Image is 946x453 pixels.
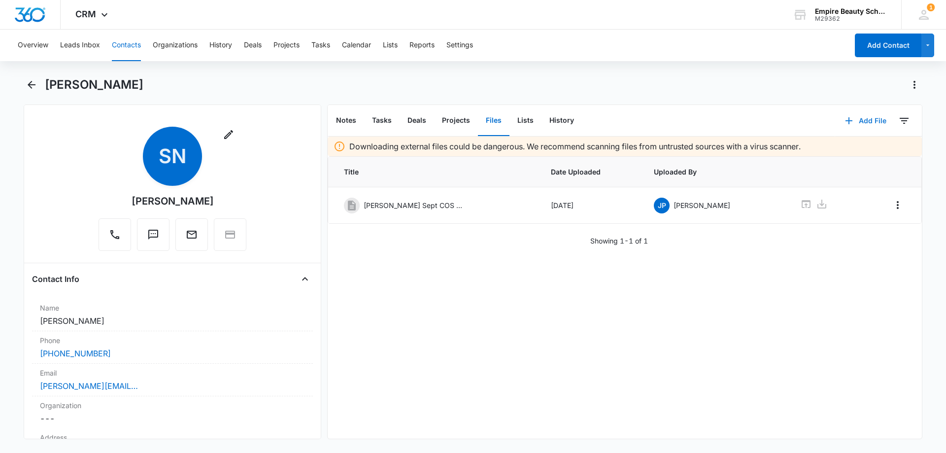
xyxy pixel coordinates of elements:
button: Settings [446,30,473,61]
button: History [541,105,582,136]
a: [PERSON_NAME][EMAIL_ADDRESS][DOMAIN_NAME] [40,380,138,392]
label: Phone [40,335,305,346]
button: Calendar [342,30,371,61]
button: Text [137,218,169,251]
p: Downloading external files could be dangerous. We recommend scanning files from untrusted sources... [349,140,801,152]
span: JP [654,198,670,213]
span: SN [143,127,202,186]
span: Title [344,167,527,177]
button: Filters [896,113,912,129]
label: Name [40,303,305,313]
button: Projects [273,30,300,61]
p: [PERSON_NAME] [674,200,730,210]
dd: [PERSON_NAME] [40,315,305,327]
div: Name[PERSON_NAME] [32,299,313,331]
button: Close [297,271,313,287]
button: Overview [18,30,48,61]
button: Organizations [153,30,198,61]
label: Address [40,432,305,443]
button: Actions [907,77,922,93]
a: Text [137,234,169,242]
div: Email[PERSON_NAME][EMAIL_ADDRESS][DOMAIN_NAME] [32,364,313,396]
button: Notes [328,105,364,136]
a: [PHONE_NUMBER] [40,348,111,359]
button: Lists [383,30,398,61]
div: account id [815,15,887,22]
button: Deals [244,30,262,61]
div: account name [815,7,887,15]
button: Overflow Menu [890,197,906,213]
button: Back [24,77,39,93]
button: Projects [434,105,478,136]
button: Deals [400,105,434,136]
button: Add File [835,109,896,133]
span: CRM [75,9,96,19]
dd: --- [40,413,305,424]
button: Leads Inbox [60,30,100,61]
button: Files [478,105,509,136]
label: Organization [40,400,305,411]
button: Lists [509,105,541,136]
button: Tasks [364,105,400,136]
button: Contacts [112,30,141,61]
button: Email [175,218,208,251]
button: History [209,30,232,61]
h4: Contact Info [32,273,79,285]
div: notifications count [927,3,935,11]
button: Reports [409,30,435,61]
a: Email [175,234,208,242]
label: Email [40,368,305,378]
td: [DATE] [539,187,642,224]
button: Add Contact [855,34,921,57]
p: [PERSON_NAME] Sept COS 2025.pdf [364,200,462,210]
p: Showing 1-1 of 1 [590,236,648,246]
span: Date Uploaded [551,167,631,177]
span: Uploaded By [654,167,777,177]
button: Call [99,218,131,251]
div: Organization--- [32,396,313,428]
button: Tasks [311,30,330,61]
h1: [PERSON_NAME] [45,77,143,92]
div: [PERSON_NAME] [132,194,214,209]
div: Phone[PHONE_NUMBER] [32,331,313,364]
a: Call [99,234,131,242]
span: 1 [927,3,935,11]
